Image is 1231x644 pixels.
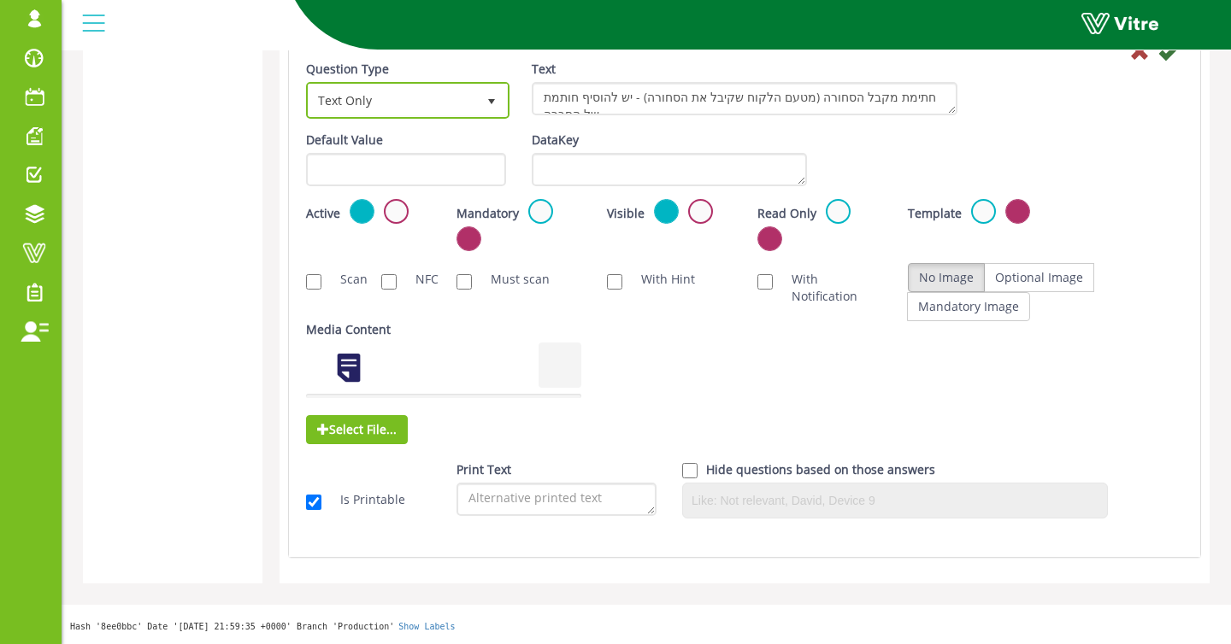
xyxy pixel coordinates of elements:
[984,263,1094,292] label: Optional Image
[306,132,383,149] label: Default Value
[775,271,882,305] label: With Notification
[306,415,408,444] span: Select File...
[306,205,340,222] label: Active
[306,274,321,290] input: Scan
[908,263,985,292] label: No Image
[757,274,773,290] input: With Notification
[532,82,957,115] textarea: חתימת מקבל הסחורה (מטעם הלקוח שקיבל את הסחורה) - יש להוסיף חותמת של החברה
[456,274,472,290] input: Must scan
[306,61,389,78] label: Question Type
[687,488,1103,513] input: Like: Not relevant, David, Device 9
[456,461,511,478] label: Print Text
[70,622,394,631] span: Hash '8ee0bbc' Date '[DATE] 21:59:35 +0000' Branch 'Production'
[474,271,550,288] label: Must scan
[624,271,695,288] label: With Hint
[757,205,816,222] label: Read Only
[398,622,455,631] a: Show Labels
[323,491,405,508] label: Is Printable
[682,463,698,478] input: Hide question based on answer
[476,85,507,115] span: select
[532,61,556,78] label: Text
[306,321,391,338] label: Media Content
[381,274,397,290] input: NFC
[607,205,645,222] label: Visible
[306,495,321,510] input: Is Printable
[907,292,1030,321] label: Mandatory Image
[456,205,519,222] label: Mandatory
[323,271,356,288] label: Scan
[607,274,622,290] input: With Hint
[532,132,579,149] label: DataKey
[398,271,431,288] label: NFC
[309,85,476,115] span: Text Only
[706,461,935,478] label: Hide questions based on those answers
[908,205,962,222] label: Template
